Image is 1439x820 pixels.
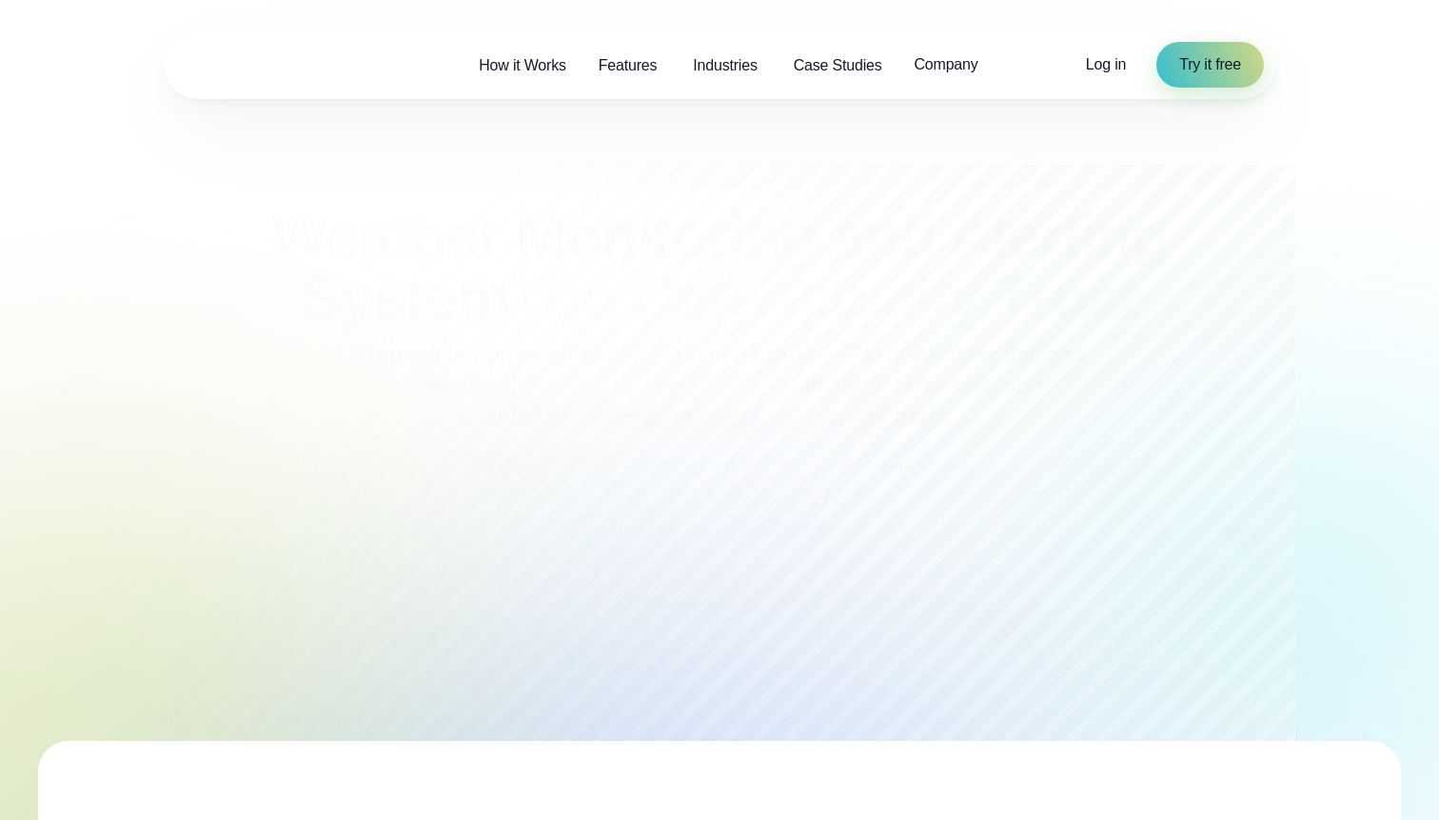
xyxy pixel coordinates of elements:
[693,54,757,77] span: Industries
[794,54,882,77] span: Case Studies
[1179,53,1241,76] span: Try it free
[778,46,898,85] a: Case Studies
[479,54,566,77] span: How it Works
[463,46,582,85] a: How it Works
[599,54,658,77] span: Features
[1086,56,1126,72] span: Log in
[914,53,977,76] span: Company
[1156,42,1264,88] a: Try it free
[1086,53,1126,76] a: Log in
